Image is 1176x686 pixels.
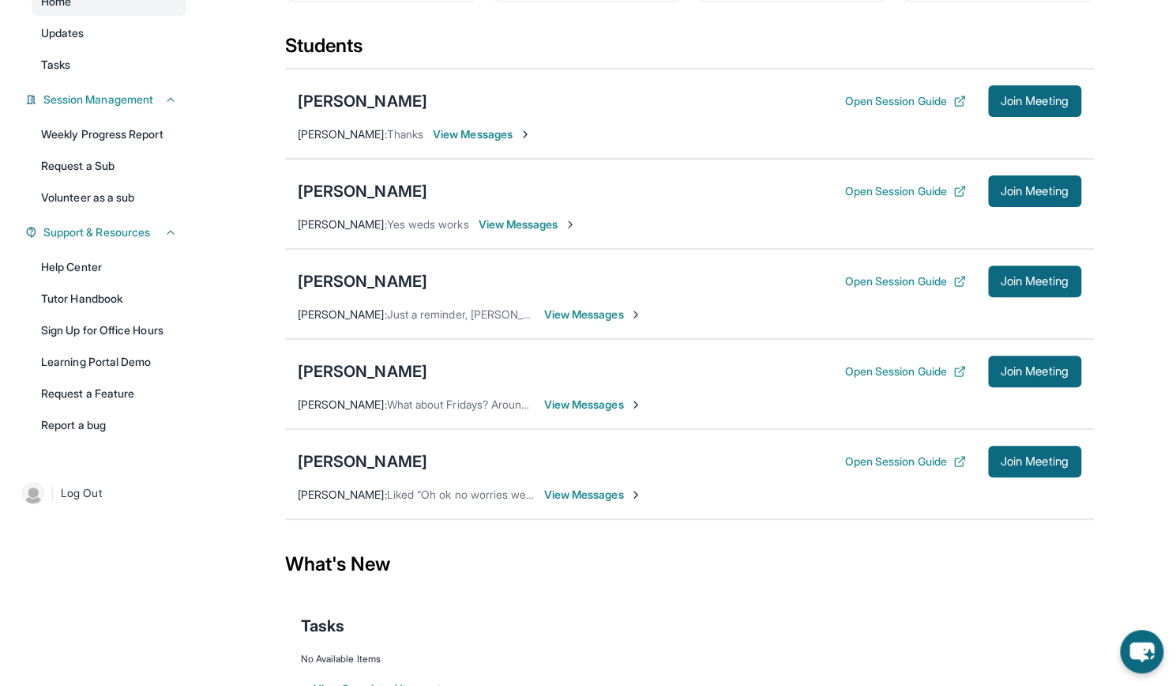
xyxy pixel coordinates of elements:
[298,450,427,473] div: [PERSON_NAME]
[32,253,186,281] a: Help Center
[32,379,186,408] a: Request a Feature
[32,51,186,79] a: Tasks
[41,57,70,73] span: Tasks
[387,307,861,321] span: Just a reminder, [PERSON_NAME]'s first tutoring session will be starting next week, not [DATE]
[1001,367,1069,376] span: Join Meeting
[32,120,186,149] a: Weekly Progress Report
[285,530,1094,599] div: What's New
[43,224,150,240] span: Support & Resources
[298,307,387,321] span: [PERSON_NAME] :
[988,85,1081,117] button: Join Meeting
[629,308,642,321] img: Chevron-Right
[298,270,427,292] div: [PERSON_NAME]
[988,356,1081,387] button: Join Meeting
[298,127,387,141] span: [PERSON_NAME] :
[844,93,965,109] button: Open Session Guide
[1001,96,1069,106] span: Join Meeting
[844,454,965,469] button: Open Session Guide
[387,488,637,501] span: Liked “Oh ok no worries we can keep it the same”
[544,307,643,322] span: View Messages
[32,348,186,376] a: Learning Portal Demo
[564,218,577,231] img: Chevron-Right
[844,364,965,379] button: Open Session Guide
[51,484,54,503] span: |
[519,128,532,141] img: Chevron-Right
[37,92,177,107] button: Session Management
[22,482,44,504] img: user-img
[629,488,642,501] img: Chevron-Right
[298,90,427,112] div: [PERSON_NAME]
[1001,187,1069,196] span: Join Meeting
[32,152,186,180] a: Request a Sub
[285,33,1094,68] div: Students
[32,411,186,439] a: Report a bug
[629,398,642,411] img: Chevron-Right
[988,446,1081,477] button: Join Meeting
[1001,457,1069,466] span: Join Meeting
[32,316,186,345] a: Sign Up for Office Hours
[298,180,427,202] div: [PERSON_NAME]
[41,25,85,41] span: Updates
[1120,630,1163,673] button: chat-button
[32,183,186,212] a: Volunteer as a sub
[844,273,965,289] button: Open Session Guide
[544,487,643,503] span: View Messages
[387,127,423,141] span: Thanks
[1001,277,1069,286] span: Join Meeting
[988,266,1081,297] button: Join Meeting
[43,92,153,107] span: Session Management
[387,398,599,411] span: What about Fridays? Around 3:30 or 4pm?
[32,19,186,47] a: Updates
[37,224,177,240] button: Support & Resources
[301,615,344,637] span: Tasks
[16,476,186,511] a: |Log Out
[298,360,427,383] div: [PERSON_NAME]
[844,183,965,199] button: Open Session Guide
[298,488,387,501] span: [PERSON_NAME] :
[61,485,102,501] span: Log Out
[433,126,532,142] span: View Messages
[301,653,1078,665] div: No Available Items
[32,285,186,313] a: Tutor Handbook
[988,175,1081,207] button: Join Meeting
[478,217,577,232] span: View Messages
[298,398,387,411] span: [PERSON_NAME] :
[544,397,643,413] span: View Messages
[387,217,469,231] span: Yes weds works
[298,217,387,231] span: [PERSON_NAME] :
